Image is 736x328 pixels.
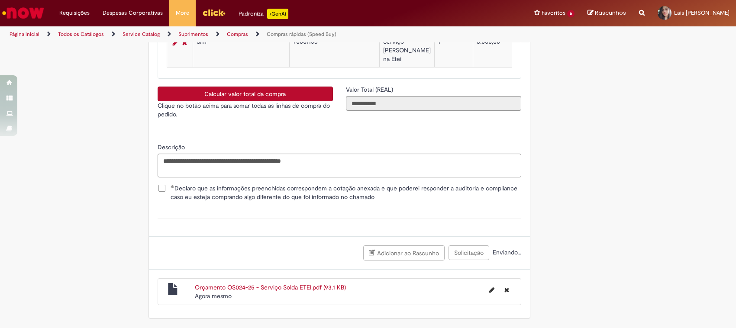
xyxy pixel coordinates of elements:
[267,9,288,19] p: +GenAi
[473,34,516,68] td: 8.000,00
[193,34,289,68] td: Sim
[227,31,248,38] a: Compras
[171,38,180,48] a: Editar Linha 1
[567,10,575,17] span: 6
[346,86,395,93] span: Somente leitura - Valor Total (REAL)
[176,9,189,17] span: More
[158,154,521,177] textarea: Descrição
[195,283,346,291] a: Orçamento OS024-25 - Serviço Solda ETEI.pdf (93.1 KB)
[499,283,514,297] button: Excluir Orçamento OS024-25 - Serviço Solda ETEI.pdf
[180,38,189,48] a: Remover linha 1
[674,9,730,16] span: Lais [PERSON_NAME]
[178,31,208,38] a: Suprimentos
[289,34,379,68] td: 70001156
[595,9,626,17] span: Rascunhos
[434,34,473,68] td: 1
[171,185,174,188] span: Obrigatório Preenchido
[239,9,288,19] div: Padroniza
[103,9,163,17] span: Despesas Corporativas
[267,31,336,38] a: Compras rápidas (Speed Buy)
[158,143,187,151] span: Descrição
[346,96,521,111] input: Valor Total (REAL)
[171,184,521,201] span: Declaro que as informações preenchidas correspondem a cotação anexada e que poderei responder a a...
[158,87,333,101] button: Calcular valor total da compra
[588,9,626,17] a: Rascunhos
[59,9,90,17] span: Requisições
[123,31,160,38] a: Service Catalog
[58,31,104,38] a: Todos os Catálogos
[484,283,500,297] button: Editar nome de arquivo Orçamento OS024-25 - Serviço Solda ETEI.pdf
[379,34,434,68] td: Serviço [PERSON_NAME] na Etei
[195,292,232,300] time: 01/10/2025 10:45:25
[10,31,39,38] a: Página inicial
[195,292,232,300] span: Agora mesmo
[346,85,395,94] label: Somente leitura - Valor Total (REAL)
[6,26,484,42] ul: Trilhas de página
[1,4,45,22] img: ServiceNow
[158,101,333,119] p: Clique no botão acima para somar todas as linhas de compra do pedido.
[202,6,226,19] img: click_logo_yellow_360x200.png
[542,9,565,17] span: Favoritos
[491,248,521,256] span: Enviando...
